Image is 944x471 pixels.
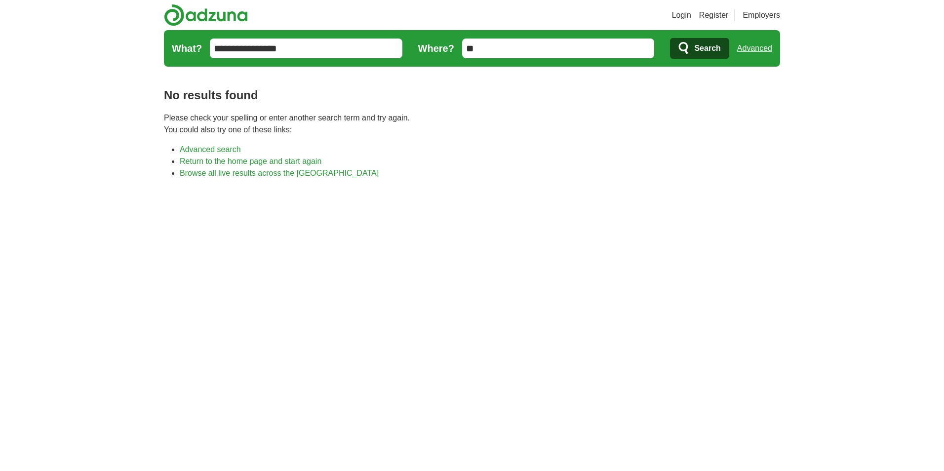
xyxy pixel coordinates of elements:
[418,41,454,56] label: Where?
[670,38,729,59] button: Search
[180,169,379,177] a: Browse all live results across the [GEOGRAPHIC_DATA]
[172,41,202,56] label: What?
[180,157,321,165] a: Return to the home page and start again
[180,145,241,154] a: Advanced search
[672,9,691,21] a: Login
[164,4,248,26] img: Adzuna logo
[743,9,780,21] a: Employers
[164,86,780,104] h1: No results found
[694,39,720,58] span: Search
[737,39,772,58] a: Advanced
[164,112,780,136] p: Please check your spelling or enter another search term and try again. You could also try one of ...
[699,9,729,21] a: Register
